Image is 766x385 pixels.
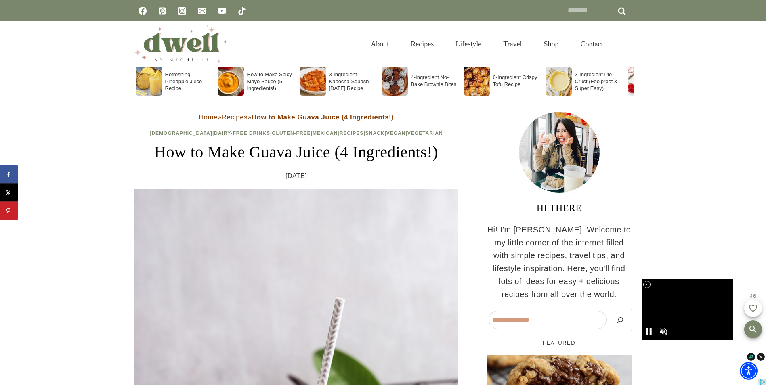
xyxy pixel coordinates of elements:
a: Vegan [386,130,406,136]
span: » » [199,113,394,121]
p: Hi! I'm [PERSON_NAME]. Welcome to my little corner of the internet filled with simple recipes, tr... [487,223,632,301]
nav: Primary Navigation [360,31,614,57]
h1: How to Make Guava Juice (4 Ingredients!) [134,140,458,164]
a: Recipes [340,130,364,136]
a: TikTok [234,3,250,19]
div: Accessibility Menu [740,362,758,380]
a: Facebook [134,3,151,19]
strong: How to Make Guava Juice (4 Ingredients!) [252,113,394,121]
h3: HI THERE [487,201,632,215]
a: Shop [533,31,569,57]
a: [DEMOGRAPHIC_DATA] [149,130,212,136]
iframe: Advertisement [642,279,733,340]
a: Recipes [222,113,248,121]
a: Snack [365,130,385,136]
img: info_dark.svg [747,353,755,361]
a: Pinterest [154,3,170,19]
a: Gluten-Free [272,130,311,136]
a: Home [199,113,218,121]
img: close_dark.svg [757,353,765,361]
a: About [360,31,400,57]
a: Email [194,3,210,19]
h5: FEATURED [487,339,632,347]
a: Drinks [249,130,270,136]
time: [DATE] [285,171,307,181]
img: DWELL by michelle [134,25,227,63]
a: Recipes [400,31,445,57]
a: Dairy-Free [214,130,247,136]
a: Lifestyle [445,31,492,57]
a: Mexican [313,130,338,136]
a: YouTube [214,3,230,19]
a: Vegetarian [407,130,443,136]
a: Contact [570,31,614,57]
a: Instagram [174,3,190,19]
span: | | | | | | | | [149,130,443,136]
a: Travel [492,31,533,57]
